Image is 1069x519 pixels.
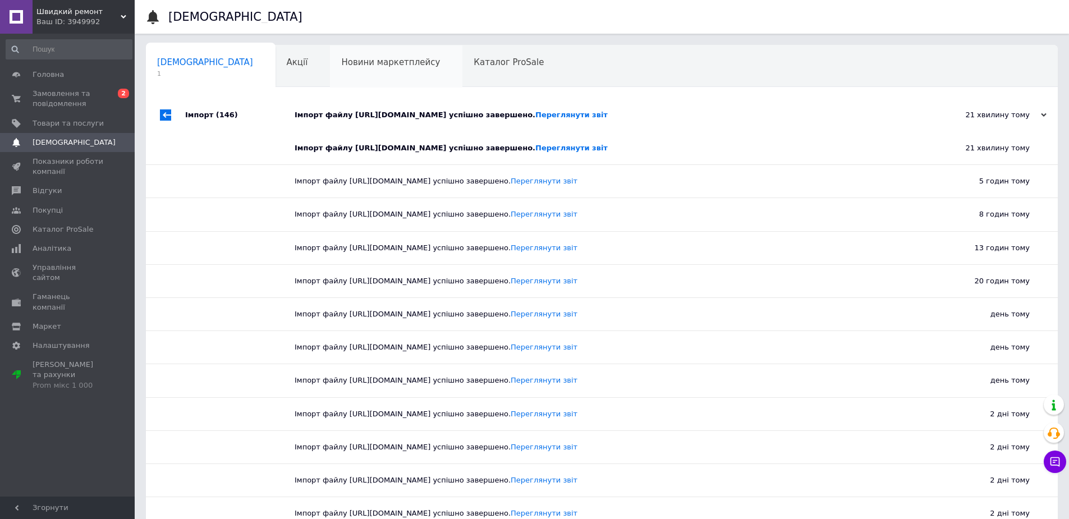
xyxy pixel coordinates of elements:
[33,360,104,391] span: [PERSON_NAME] та рахунки
[33,89,104,109] span: Замовлення та повідомлення
[295,508,917,518] div: Імпорт файлу [URL][DOMAIN_NAME] успішно завершено.
[157,57,253,67] span: [DEMOGRAPHIC_DATA]
[33,205,63,215] span: Покупці
[511,509,577,517] a: Переглянути звіт
[295,276,917,286] div: Імпорт файлу [URL][DOMAIN_NAME] успішно завершено.
[36,17,135,27] div: Ваш ID: 3949992
[33,70,64,80] span: Головна
[917,298,1058,330] div: день тому
[917,132,1058,164] div: 21 хвилину тому
[341,57,440,67] span: Новини маркетплейсу
[33,157,104,177] span: Показники роботи компанії
[511,310,577,318] a: Переглянути звіт
[917,364,1058,397] div: день тому
[917,331,1058,364] div: день тому
[511,210,577,218] a: Переглянути звіт
[535,144,608,152] a: Переглянути звіт
[33,137,116,148] span: [DEMOGRAPHIC_DATA]
[917,232,1058,264] div: 13 годин тому
[917,165,1058,198] div: 5 годин тому
[157,70,253,78] span: 1
[511,376,577,384] a: Переглянути звіт
[287,57,308,67] span: Акції
[511,177,577,185] a: Переглянути звіт
[33,118,104,128] span: Товари та послуги
[33,263,104,283] span: Управління сайтом
[511,277,577,285] a: Переглянути звіт
[185,98,295,132] div: Імпорт
[216,111,238,119] span: (146)
[118,89,129,98] span: 2
[295,442,917,452] div: Імпорт файлу [URL][DOMAIN_NAME] успішно завершено.
[511,244,577,252] a: Переглянути звіт
[511,476,577,484] a: Переглянути звіт
[33,380,104,391] div: Prom мікс 1 000
[934,110,1047,120] div: 21 хвилину тому
[295,143,917,153] div: Імпорт файлу [URL][DOMAIN_NAME] успішно завершено.
[295,409,917,419] div: Імпорт файлу [URL][DOMAIN_NAME] успішно завершено.
[6,39,132,59] input: Пошук
[917,464,1058,497] div: 2 дні тому
[295,375,917,385] div: Імпорт файлу [URL][DOMAIN_NAME] успішно завершено.
[511,343,577,351] a: Переглянути звіт
[295,475,917,485] div: Імпорт файлу [URL][DOMAIN_NAME] успішно завершено.
[511,410,577,418] a: Переглянути звіт
[917,198,1058,231] div: 8 годин тому
[917,431,1058,463] div: 2 дні тому
[33,224,93,235] span: Каталог ProSale
[295,209,917,219] div: Імпорт файлу [URL][DOMAIN_NAME] успішно завершено.
[36,7,121,17] span: Швидкий ремонт
[474,57,544,67] span: Каталог ProSale
[511,443,577,451] a: Переглянути звіт
[917,398,1058,430] div: 2 дні тому
[917,265,1058,297] div: 20 годин тому
[33,341,90,351] span: Налаштування
[33,292,104,312] span: Гаманець компанії
[295,342,917,352] div: Імпорт файлу [URL][DOMAIN_NAME] успішно завершено.
[33,244,71,254] span: Аналітика
[295,110,934,120] div: Імпорт файлу [URL][DOMAIN_NAME] успішно завершено.
[295,309,917,319] div: Імпорт файлу [URL][DOMAIN_NAME] успішно завершено.
[295,243,917,253] div: Імпорт файлу [URL][DOMAIN_NAME] успішно завершено.
[535,111,608,119] a: Переглянути звіт
[33,186,62,196] span: Відгуки
[33,321,61,332] span: Маркет
[1044,451,1066,473] button: Чат з покупцем
[168,10,302,24] h1: [DEMOGRAPHIC_DATA]
[295,176,917,186] div: Імпорт файлу [URL][DOMAIN_NAME] успішно завершено.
